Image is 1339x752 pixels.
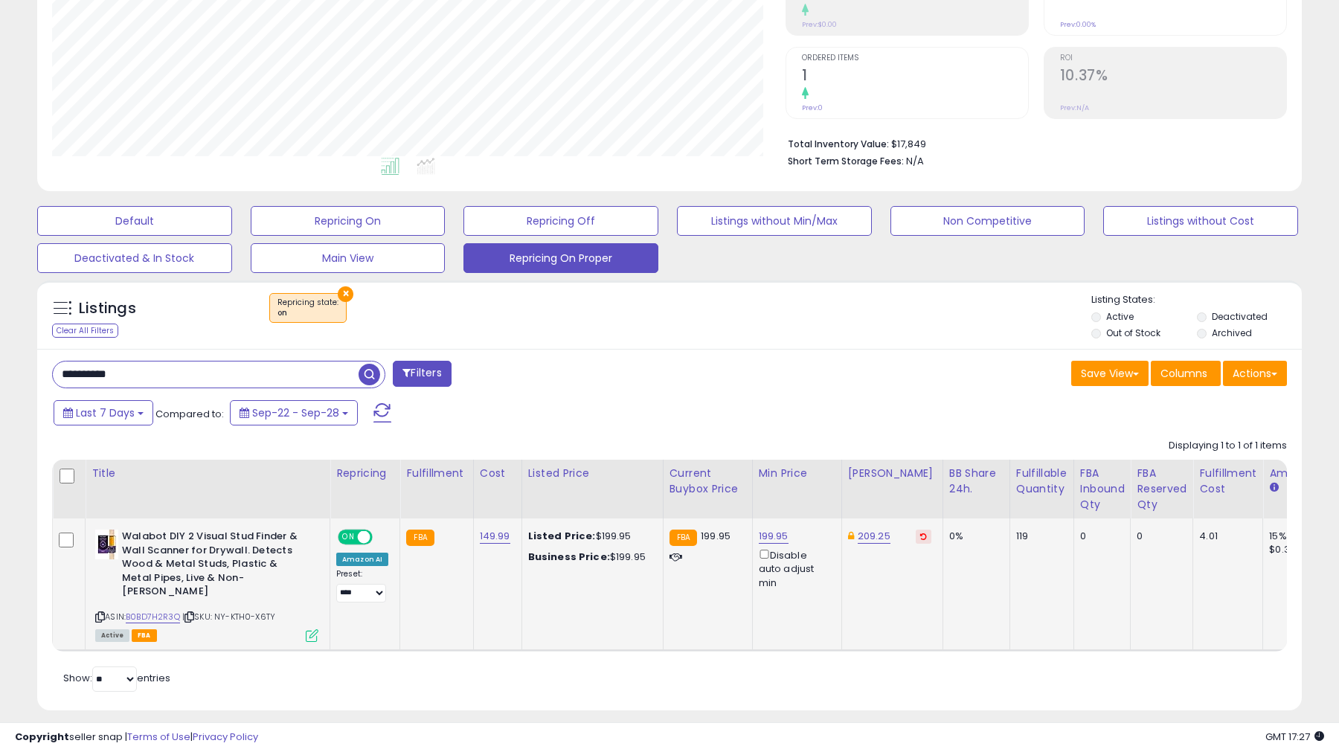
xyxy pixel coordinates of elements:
label: Archived [1212,327,1252,339]
span: ON [339,531,358,544]
div: Cost [480,466,516,481]
div: Clear All Filters [52,324,118,338]
label: Out of Stock [1106,327,1160,339]
div: Min Price [759,466,835,481]
div: Amazon AI [336,553,388,566]
span: 199.95 [701,529,730,543]
h2: 10.37% [1060,67,1286,87]
span: Columns [1160,366,1207,381]
small: Amazon Fees. [1269,481,1278,495]
img: 31I0M7dZhsL._SL40_.jpg [95,530,118,559]
button: Actions [1223,361,1287,386]
div: seller snap | | [15,730,258,745]
h5: Listings [79,298,136,319]
h2: 1 [802,67,1028,87]
div: 0% [949,530,998,543]
button: Repricing On Proper [463,243,658,273]
button: Default [37,206,232,236]
b: Listed Price: [528,529,596,543]
small: FBA [669,530,697,546]
div: 119 [1016,530,1062,543]
div: Current Buybox Price [669,466,746,497]
span: Show: entries [63,671,170,685]
div: on [277,308,338,318]
button: Columns [1151,361,1221,386]
span: | SKU: NY-KTH0-X6TY [182,611,275,623]
a: Privacy Policy [193,730,258,744]
a: 199.95 [759,529,789,544]
span: Repricing state : [277,297,338,319]
label: Active [1106,310,1134,323]
span: Ordered Items [802,54,1028,62]
span: N/A [906,154,924,168]
div: Fulfillment Cost [1199,466,1256,497]
b: Walabot DIY 2 Visual Stud Finder & Wall Scanner for Drywall. Detects Wood & Metal Studs, Plastic ... [122,530,303,602]
div: Repricing [336,466,394,481]
button: Sep-22 - Sep-28 [230,400,358,425]
div: [PERSON_NAME] [848,466,937,481]
button: Main View [251,243,446,273]
small: FBA [406,530,434,546]
div: ASIN: [95,530,318,640]
button: Save View [1071,361,1149,386]
button: Repricing On [251,206,446,236]
p: Listing States: [1091,293,1301,307]
span: FBA [132,629,157,642]
div: 0 [1080,530,1120,543]
div: Disable auto adjust min [759,547,830,590]
div: Title [91,466,324,481]
div: Listed Price [528,466,657,481]
b: Business Price: [528,550,610,564]
button: Deactivated & In Stock [37,243,232,273]
span: OFF [370,531,394,544]
button: Last 7 Days [54,400,153,425]
div: FBA Reserved Qty [1137,466,1187,512]
div: BB Share 24h. [949,466,1004,497]
small: Prev: N/A [1060,103,1089,112]
span: All listings currently available for purchase on Amazon [95,629,129,642]
li: $17,849 [788,134,1276,152]
button: Repricing Off [463,206,658,236]
div: Preset: [336,569,388,602]
button: Listings without Cost [1103,206,1298,236]
div: $199.95 [528,550,652,564]
div: Fulfillment [406,466,466,481]
span: Sep-22 - Sep-28 [252,405,339,420]
span: Compared to: [155,407,224,421]
div: Fulfillable Quantity [1016,466,1067,497]
div: Displaying 1 to 1 of 1 items [1169,439,1287,453]
span: Last 7 Days [76,405,135,420]
small: Prev: 0.00% [1060,20,1096,29]
span: 2025-10-6 17:27 GMT [1265,730,1324,744]
a: B0BD7H2R3Q [126,611,180,623]
span: ROI [1060,54,1286,62]
div: 0 [1137,530,1181,543]
small: Prev: 0 [802,103,823,112]
a: 149.99 [480,529,510,544]
a: 209.25 [858,529,890,544]
strong: Copyright [15,730,69,744]
div: $199.95 [528,530,652,543]
button: Filters [393,361,451,387]
button: × [338,286,353,302]
a: Terms of Use [127,730,190,744]
button: Listings without Min/Max [677,206,872,236]
label: Deactivated [1212,310,1268,323]
div: 4.01 [1199,530,1251,543]
div: FBA inbound Qty [1080,466,1125,512]
small: Prev: $0.00 [802,20,837,29]
button: Non Competitive [890,206,1085,236]
b: Total Inventory Value: [788,138,889,150]
b: Short Term Storage Fees: [788,155,904,167]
